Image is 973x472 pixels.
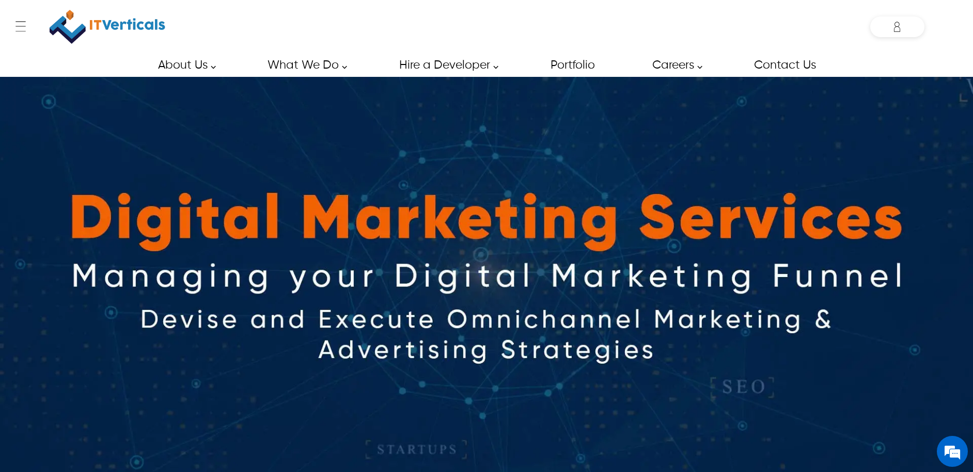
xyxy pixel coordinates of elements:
[256,54,353,77] a: What We Do
[539,54,606,77] a: Portfolio
[640,54,708,77] a: Careers
[146,54,222,77] a: About Us
[49,5,166,48] a: IT Verticals Inc
[742,54,827,77] a: Contact Us
[50,5,165,48] img: IT Verticals Inc
[387,54,504,77] a: Hire a Developer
